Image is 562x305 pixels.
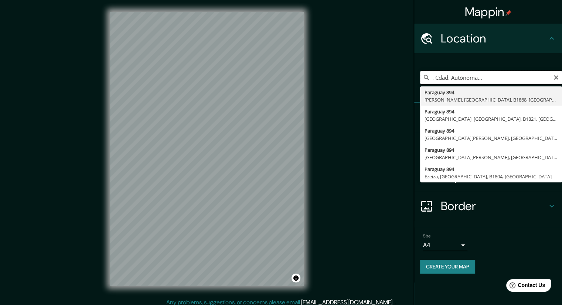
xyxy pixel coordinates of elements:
img: pin-icon.png [505,10,511,16]
div: A4 [423,239,467,251]
div: Location [414,24,562,53]
div: Style [414,132,562,162]
button: Create your map [420,260,475,274]
h4: Mappin [465,4,512,19]
iframe: Help widget launcher [496,276,554,297]
button: Clear [553,73,559,80]
canvas: Map [110,12,304,286]
div: Paraguay 894 [425,165,558,173]
button: Toggle attribution [292,274,300,282]
div: Pins [414,103,562,132]
div: Border [414,191,562,221]
input: Pick your city or area [420,71,562,84]
div: [PERSON_NAME], [GEOGRAPHIC_DATA], B1868, [GEOGRAPHIC_DATA] [425,96,558,103]
div: Paraguay 894 [425,146,558,154]
div: Paraguay 894 [425,127,558,134]
label: Size [423,233,431,239]
div: [GEOGRAPHIC_DATA][PERSON_NAME], [GEOGRAPHIC_DATA], B1707, [GEOGRAPHIC_DATA] [425,154,558,161]
div: Paraguay 894 [425,108,558,115]
div: Ezeiza, [GEOGRAPHIC_DATA], B1804, [GEOGRAPHIC_DATA] [425,173,558,180]
div: Paraguay 894 [425,89,558,96]
div: [GEOGRAPHIC_DATA], [GEOGRAPHIC_DATA], B1821, [GEOGRAPHIC_DATA] [425,115,558,123]
h4: Location [441,31,547,46]
div: [GEOGRAPHIC_DATA][PERSON_NAME], [GEOGRAPHIC_DATA], B1603, [GEOGRAPHIC_DATA] [425,134,558,142]
h4: Border [441,199,547,213]
h4: Layout [441,169,547,184]
div: Layout [414,162,562,191]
